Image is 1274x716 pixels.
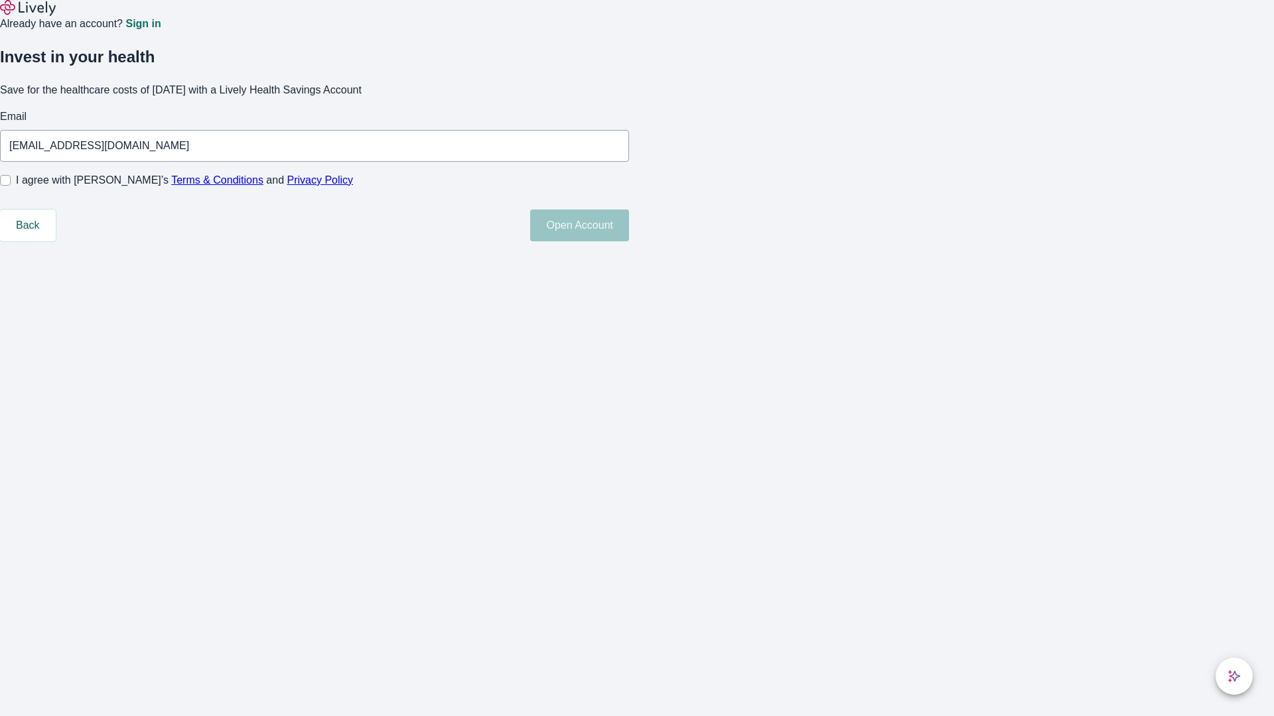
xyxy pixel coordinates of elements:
svg: Lively AI Assistant [1228,670,1241,683]
button: chat [1216,658,1253,695]
span: I agree with [PERSON_NAME]’s and [16,172,353,188]
a: Sign in [125,19,161,29]
a: Terms & Conditions [171,174,263,186]
a: Privacy Policy [287,174,354,186]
